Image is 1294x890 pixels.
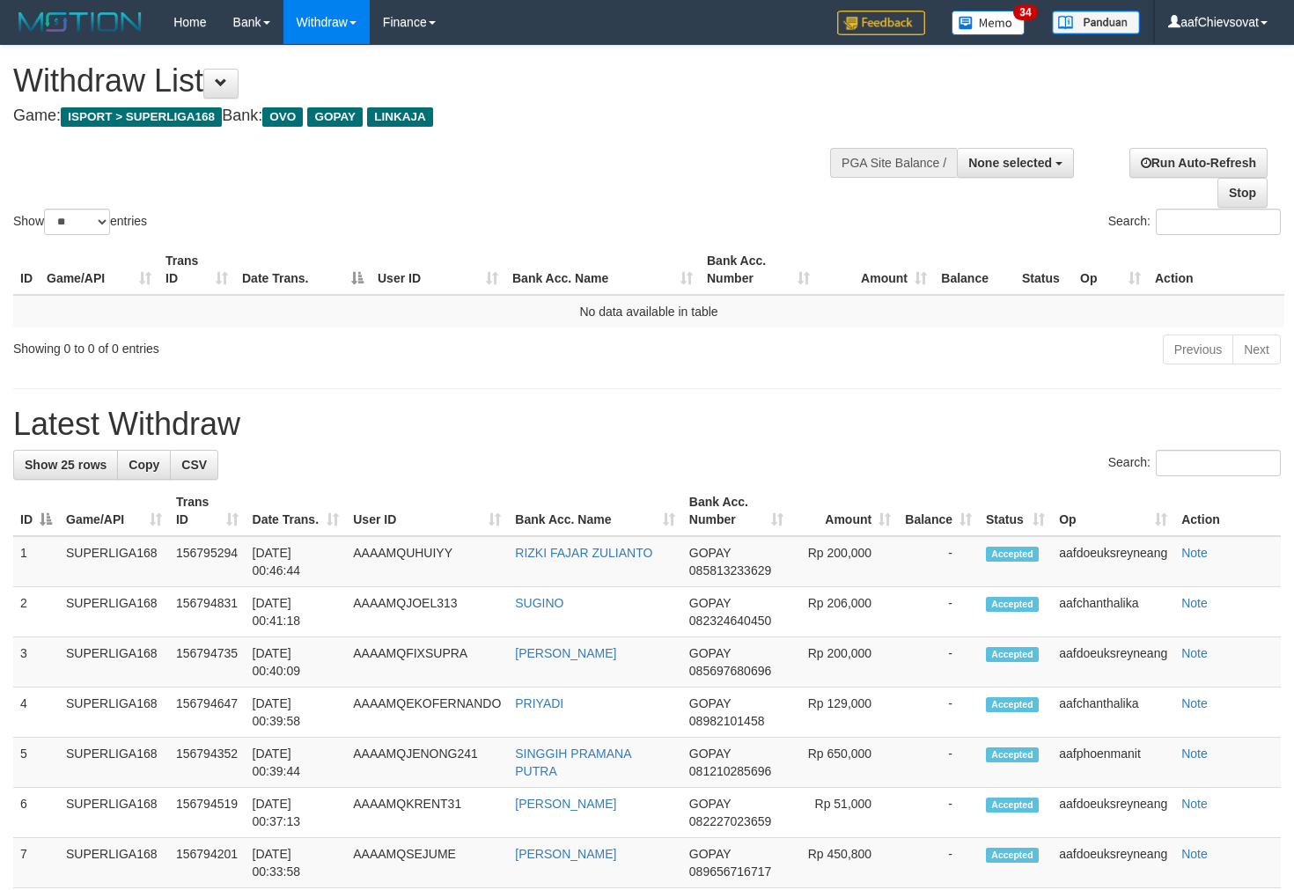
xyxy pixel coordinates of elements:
th: Status [1015,245,1073,295]
span: GOPAY [689,797,731,811]
span: Copy 089656716717 to clipboard [689,864,771,879]
td: [DATE] 00:40:09 [246,637,347,688]
a: [PERSON_NAME] [515,646,616,660]
a: Note [1181,546,1208,560]
span: GOPAY [689,596,731,610]
td: AAAAMQUHUIYY [346,536,508,587]
a: Previous [1163,335,1233,364]
th: Game/API: activate to sort column ascending [59,486,169,536]
td: Rp 206,000 [790,587,898,637]
td: [DATE] 00:33:58 [246,838,347,888]
td: 156794352 [169,738,246,788]
img: MOTION_logo.png [13,9,147,35]
td: SUPERLIGA168 [59,738,169,788]
span: GOPAY [689,646,731,660]
a: Copy [117,450,171,480]
img: Button%20Memo.svg [952,11,1026,35]
img: Feedback.jpg [837,11,925,35]
span: Copy [129,458,159,472]
td: - [898,788,979,838]
a: Show 25 rows [13,450,118,480]
th: Balance: activate to sort column ascending [898,486,979,536]
th: User ID: activate to sort column ascending [371,245,505,295]
span: 34 [1013,4,1037,20]
input: Search: [1156,209,1281,235]
span: Copy 08982101458 to clipboard [689,714,765,728]
div: PGA Site Balance / [830,148,957,178]
a: RIZKI FAJAR ZULIANTO [515,546,652,560]
span: Copy 085697680696 to clipboard [689,664,771,678]
th: ID: activate to sort column descending [13,486,59,536]
a: Note [1181,646,1208,660]
td: SUPERLIGA168 [59,536,169,587]
h4: Game: Bank: [13,107,845,125]
label: Show entries [13,209,147,235]
td: aafdoeuksreyneang [1052,838,1174,888]
td: Rp 650,000 [790,738,898,788]
span: Accepted [986,747,1039,762]
a: SUGINO [515,596,563,610]
th: Op: activate to sort column ascending [1073,245,1148,295]
a: Next [1232,335,1281,364]
input: Search: [1156,450,1281,476]
span: Accepted [986,597,1039,612]
th: Date Trans.: activate to sort column descending [235,245,371,295]
span: Copy 081210285696 to clipboard [689,764,771,778]
td: 156795294 [169,536,246,587]
td: Rp 200,000 [790,637,898,688]
a: [PERSON_NAME] [515,847,616,861]
td: AAAAMQSEJUME [346,838,508,888]
span: GOPAY [307,107,363,127]
td: - [898,536,979,587]
a: Note [1181,596,1208,610]
td: aafdoeuksreyneang [1052,788,1174,838]
th: Bank Acc. Name: activate to sort column ascending [508,486,682,536]
div: Showing 0 to 0 of 0 entries [13,333,526,357]
td: 156794519 [169,788,246,838]
td: AAAAMQFIXSUPRA [346,637,508,688]
th: Bank Acc. Number: activate to sort column ascending [700,245,817,295]
td: Rp 129,000 [790,688,898,738]
td: aafchanthalika [1052,688,1174,738]
td: 4 [13,688,59,738]
td: 6 [13,788,59,838]
h1: Withdraw List [13,63,845,99]
span: Copy 085813233629 to clipboard [689,563,771,577]
select: Showentries [44,209,110,235]
td: 7 [13,838,59,888]
td: 156794831 [169,587,246,637]
a: Note [1181,797,1208,811]
a: PRIYADI [515,696,563,710]
span: Copy 082227023659 to clipboard [689,814,771,828]
td: - [898,688,979,738]
td: 3 [13,637,59,688]
td: 2 [13,587,59,637]
td: SUPERLIGA168 [59,587,169,637]
span: None selected [968,156,1052,170]
span: Accepted [986,697,1039,712]
th: Action [1148,245,1284,295]
label: Search: [1108,209,1281,235]
a: [PERSON_NAME] [515,797,616,811]
td: SUPERLIGA168 [59,838,169,888]
span: Accepted [986,647,1039,662]
th: Game/API: activate to sort column ascending [40,245,158,295]
a: Note [1181,847,1208,861]
td: AAAAMQEKOFERNANDO [346,688,508,738]
th: Op: activate to sort column ascending [1052,486,1174,536]
td: aafchanthalika [1052,587,1174,637]
a: SINGGIH PRAMANA PUTRA [515,747,630,778]
td: [DATE] 00:41:18 [246,587,347,637]
td: - [898,587,979,637]
a: Note [1181,696,1208,710]
th: Bank Acc. Number: activate to sort column ascending [682,486,790,536]
img: panduan.png [1052,11,1140,34]
th: Date Trans.: activate to sort column ascending [246,486,347,536]
label: Search: [1108,450,1281,476]
td: - [898,637,979,688]
td: 1 [13,536,59,587]
th: Trans ID: activate to sort column ascending [169,486,246,536]
td: aafdoeuksreyneang [1052,536,1174,587]
a: Stop [1217,178,1268,208]
td: aafphoenmanit [1052,738,1174,788]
